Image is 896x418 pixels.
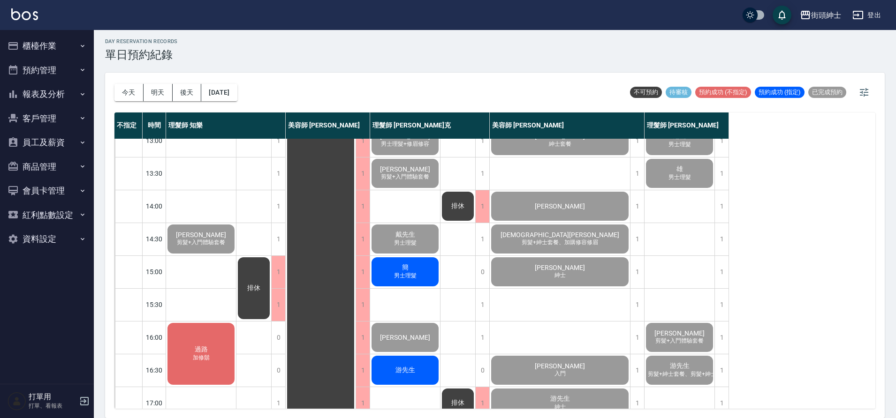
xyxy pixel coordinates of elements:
span: 加修鬍 [191,354,212,362]
div: 1 [475,321,489,354]
div: 1 [630,321,644,354]
span: 剪髮+入門體驗套餐 [653,337,706,345]
button: 商品管理 [4,155,90,179]
div: 16:30 [143,354,166,387]
div: 1 [271,157,285,190]
span: [PERSON_NAME] [533,264,587,271]
div: 街頭紳士 [811,9,841,21]
p: 打單、看報表 [29,402,76,410]
button: 今天 [114,84,144,101]
div: 16:00 [143,321,166,354]
span: 預約成功 (指定) [755,88,805,97]
div: 1 [356,289,370,321]
button: 登出 [849,7,885,24]
div: 理髮師 知樂 [166,112,286,139]
span: 已完成預約 [808,88,846,97]
div: 1 [630,223,644,255]
button: 報表及分析 [4,82,90,106]
span: 戴先生 [394,231,417,239]
span: 男士理髮 [667,141,693,149]
span: 剪髮+紳士套餐、加購修容修眉 [520,239,600,246]
div: 理髮師 [PERSON_NAME] [645,112,729,139]
span: 紳士套餐 [547,140,573,148]
span: 雄 [675,165,685,173]
div: 1 [356,354,370,387]
span: 男士理髮 [392,272,418,280]
span: 排休 [449,399,466,407]
div: 時間 [143,112,166,139]
div: 1 [475,157,489,190]
span: 剪髮+入門體驗套餐 [379,173,431,181]
div: 1 [714,190,729,223]
button: save [773,6,791,24]
button: 資料設定 [4,227,90,251]
div: 1 [714,289,729,321]
span: 過路 [193,345,210,354]
span: 男士理髮+修眉修容 [379,140,431,148]
span: 紳士 [553,403,568,411]
span: [PERSON_NAME] [653,329,706,337]
div: 1 [714,125,729,157]
div: 1 [714,157,729,190]
img: Person [8,392,26,411]
div: 13:00 [143,124,166,157]
h5: 打單用 [29,392,76,402]
div: 1 [475,289,489,321]
div: 不指定 [114,112,143,139]
span: [PERSON_NAME] [378,334,432,341]
button: 會員卡管理 [4,179,90,203]
div: 15:30 [143,288,166,321]
div: 15:00 [143,255,166,288]
button: 明天 [144,84,173,101]
span: 紳士 [553,271,568,279]
span: 排休 [449,202,466,210]
div: 1 [356,190,370,223]
span: 預約成功 (不指定) [695,88,751,97]
div: 1 [630,354,644,387]
div: 1 [356,321,370,354]
button: 員工及薪資 [4,130,90,155]
div: 1 [475,190,489,223]
span: 不可預約 [630,88,662,97]
div: 1 [630,190,644,223]
div: 1 [271,223,285,255]
span: 男士理髮 [667,173,693,181]
button: 後天 [173,84,202,101]
div: 美容師 [PERSON_NAME] [286,112,370,139]
div: 1 [356,256,370,288]
div: 14:00 [143,190,166,223]
span: 排休 [245,284,262,292]
div: 1 [271,256,285,288]
span: 剪髮+紳士套餐、剪髮+紳士套餐 [646,370,729,378]
div: 1 [630,289,644,321]
span: 剪髮+入門體驗套餐 [175,239,227,246]
div: 1 [271,190,285,223]
div: 1 [271,125,285,157]
h3: 單日預約紀錄 [105,48,178,61]
div: 美容師 [PERSON_NAME] [490,112,645,139]
div: 1 [630,256,644,288]
div: 理髮師 [PERSON_NAME]克 [370,112,490,139]
span: 游先生 [668,362,691,370]
div: 14:30 [143,223,166,255]
div: 1 [630,157,644,190]
span: [DEMOGRAPHIC_DATA][PERSON_NAME] [499,231,621,239]
div: 0 [475,354,489,387]
div: 0 [475,256,489,288]
div: 1 [475,125,489,157]
h2: day Reservation records [105,38,178,45]
span: 游先生 [548,395,572,403]
div: 0 [271,354,285,387]
span: 簡 [400,263,410,272]
div: 0 [271,321,285,354]
div: 1 [356,223,370,255]
span: [PERSON_NAME] [378,165,432,173]
button: 紅利點數設定 [4,203,90,227]
div: 1 [630,125,644,157]
span: 待審核 [666,88,691,97]
div: 13:30 [143,157,166,190]
span: 入門 [553,370,568,378]
button: 預約管理 [4,58,90,82]
button: 街頭紳士 [796,6,845,25]
span: 男士理髮 [392,239,418,247]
